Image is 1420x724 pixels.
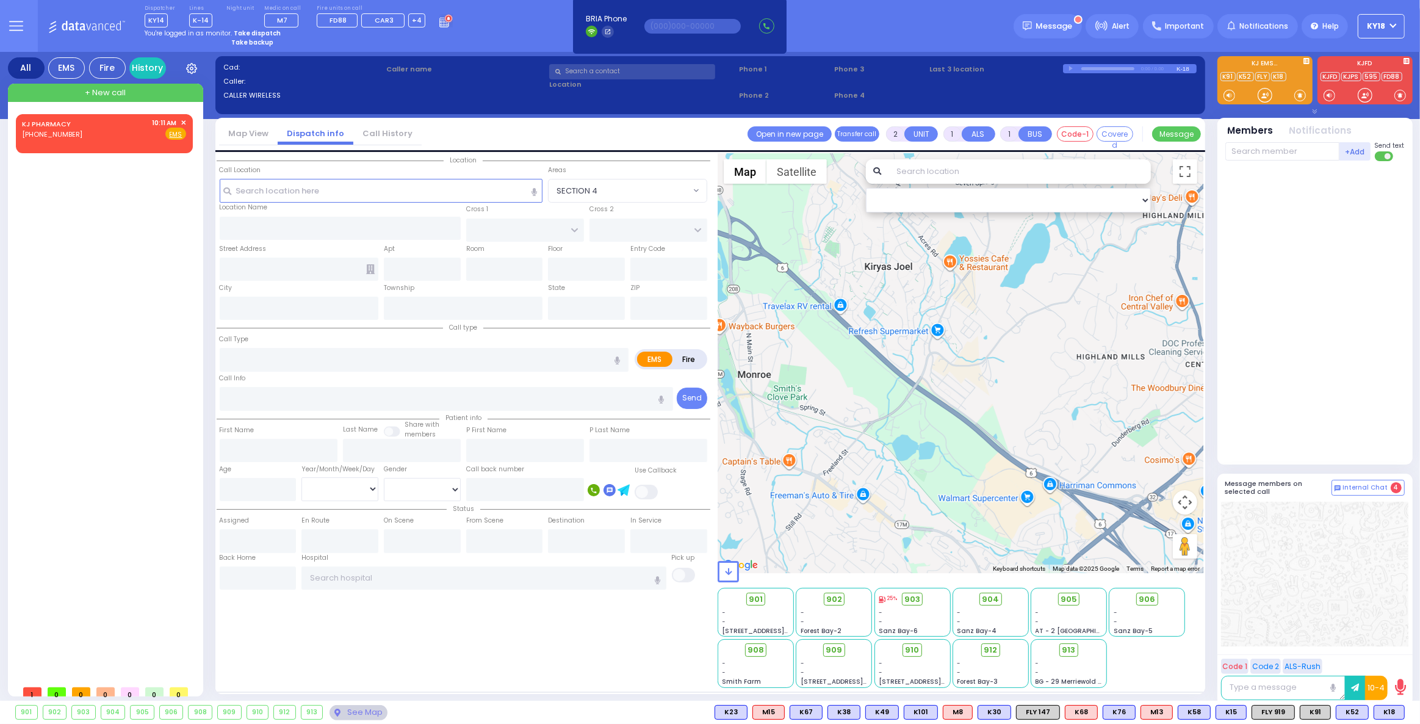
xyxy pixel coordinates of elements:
[1216,705,1247,720] div: BLS
[1374,705,1405,720] div: K18
[170,130,182,139] u: EMS
[189,5,212,12] label: Lines
[1283,659,1322,674] button: ALS-Rush
[630,283,640,293] label: ZIP
[1178,705,1211,720] div: K58
[220,335,249,344] label: Call Type
[145,687,164,697] span: 0
[904,705,938,720] div: K101
[549,179,690,201] span: SECTION 4
[766,159,827,184] button: Show satellite imagery
[672,352,706,367] label: Fire
[223,62,382,73] label: Cad:
[220,179,543,202] input: Search location here
[879,595,897,603] div: 25%
[220,283,232,293] label: City
[170,687,188,697] span: 0
[1023,21,1032,31] img: message.svg
[1036,617,1039,626] span: -
[1375,141,1405,150] span: Send text
[637,352,672,367] label: EMS
[234,29,281,38] strong: Take dispatch
[1114,626,1153,635] span: Sanz Bay-5
[630,516,661,526] label: In Service
[220,374,246,383] label: Call Info
[1300,705,1331,720] div: K91
[160,706,183,719] div: 906
[1368,21,1386,32] span: KY18
[549,79,735,90] label: Location
[957,608,960,617] span: -
[1391,482,1402,493] span: 4
[343,425,378,435] label: Last Name
[1375,150,1394,162] label: Turn off text
[721,557,761,573] a: Open this area in Google Maps (opens a new window)
[384,516,414,526] label: On Scene
[22,129,82,139] span: [PHONE_NUMBER]
[1057,126,1094,142] button: Code-1
[96,687,115,697] span: 0
[1018,126,1052,142] button: BUS
[219,128,278,139] a: Map View
[904,126,938,142] button: UNIT
[1336,705,1369,720] div: BLS
[957,659,960,668] span: -
[801,659,804,668] span: -
[1228,124,1274,138] button: Members
[466,465,524,474] label: Call back number
[549,64,715,79] input: Search a contact
[801,668,804,677] span: -
[1317,60,1413,69] label: KJFD
[218,706,241,719] div: 909
[330,15,347,25] span: FD88
[1016,705,1060,720] div: FLY 147
[375,15,394,25] span: CAR3
[220,553,256,563] label: Back Home
[548,516,585,526] label: Destination
[723,659,726,668] span: -
[72,687,90,697] span: 0
[1141,705,1173,720] div: ALS
[1255,72,1270,81] a: FLY
[22,119,71,129] a: KJ PHARMACY
[1097,126,1133,142] button: Covered
[879,626,918,635] span: Sanz Bay-6
[220,465,232,474] label: Age
[1225,142,1339,161] input: Search member
[723,668,726,677] span: -
[121,687,139,697] span: 0
[1239,21,1288,32] span: Notifications
[724,159,766,184] button: Show street map
[384,283,414,293] label: Township
[834,64,925,74] span: Phone 3
[1365,676,1388,700] button: 10-4
[153,118,177,128] span: 10:11 AM
[466,425,506,435] label: P First Name
[1036,20,1073,32] span: Message
[1220,72,1236,81] a: K91
[749,593,763,606] span: 901
[301,706,323,719] div: 913
[16,706,37,719] div: 901
[1141,705,1173,720] div: M13
[865,705,899,720] div: K49
[1363,72,1380,81] a: 595
[1036,608,1039,617] span: -
[943,705,973,720] div: M8
[752,705,785,720] div: ALS
[443,323,483,332] span: Call type
[412,15,422,25] span: +4
[1335,485,1341,491] img: comment-alt.png
[1271,72,1286,81] a: K18
[677,388,707,409] button: Send
[301,553,328,563] label: Hospital
[181,118,186,128] span: ✕
[790,705,823,720] div: BLS
[835,126,879,142] button: Transfer call
[1065,705,1098,720] div: ALS
[1339,142,1371,161] button: +Add
[1062,644,1076,656] span: 913
[879,668,882,677] span: -
[644,19,741,34] input: (000)000-00000
[384,244,395,254] label: Apt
